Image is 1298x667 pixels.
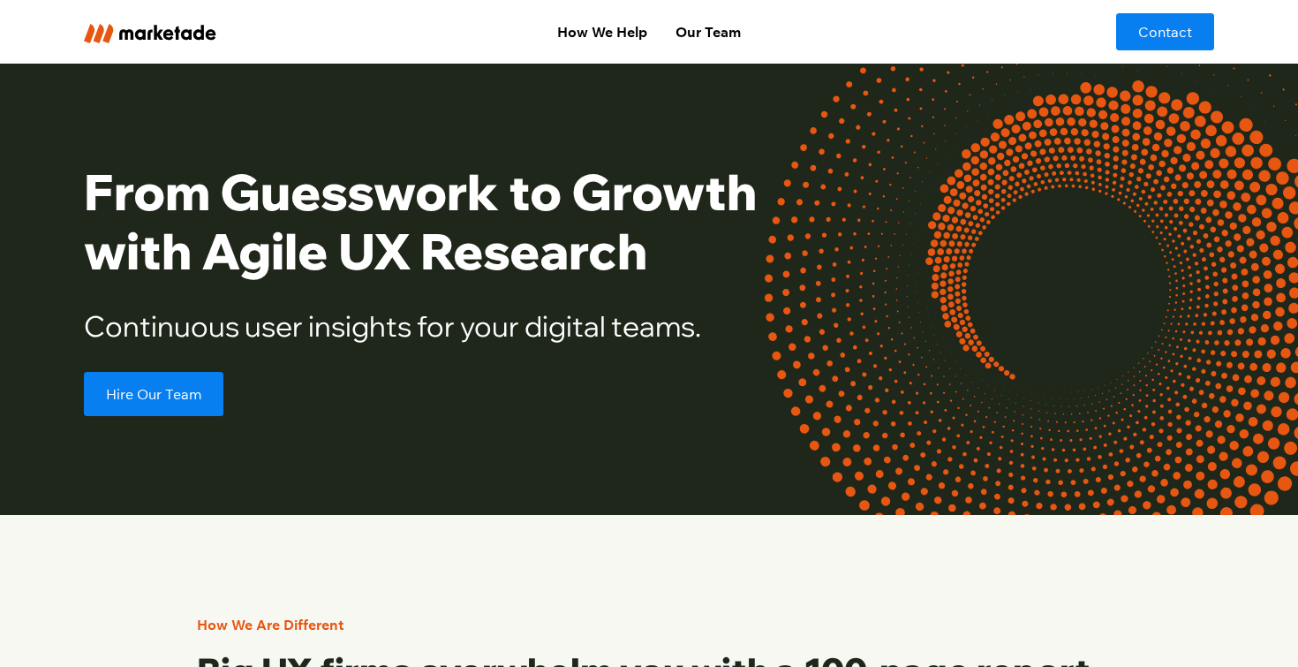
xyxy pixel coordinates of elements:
h1: From Guesswork to Growth with Agile UX Research [84,163,841,281]
div: How We Are Different [197,614,343,635]
a: Our Team [661,14,755,49]
a: How We Help [543,14,661,49]
a: Hire Our Team [84,372,223,416]
a: Contact [1116,13,1214,50]
a: home [84,20,320,42]
h2: Continuous user insights for your digital teams. [84,309,841,343]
